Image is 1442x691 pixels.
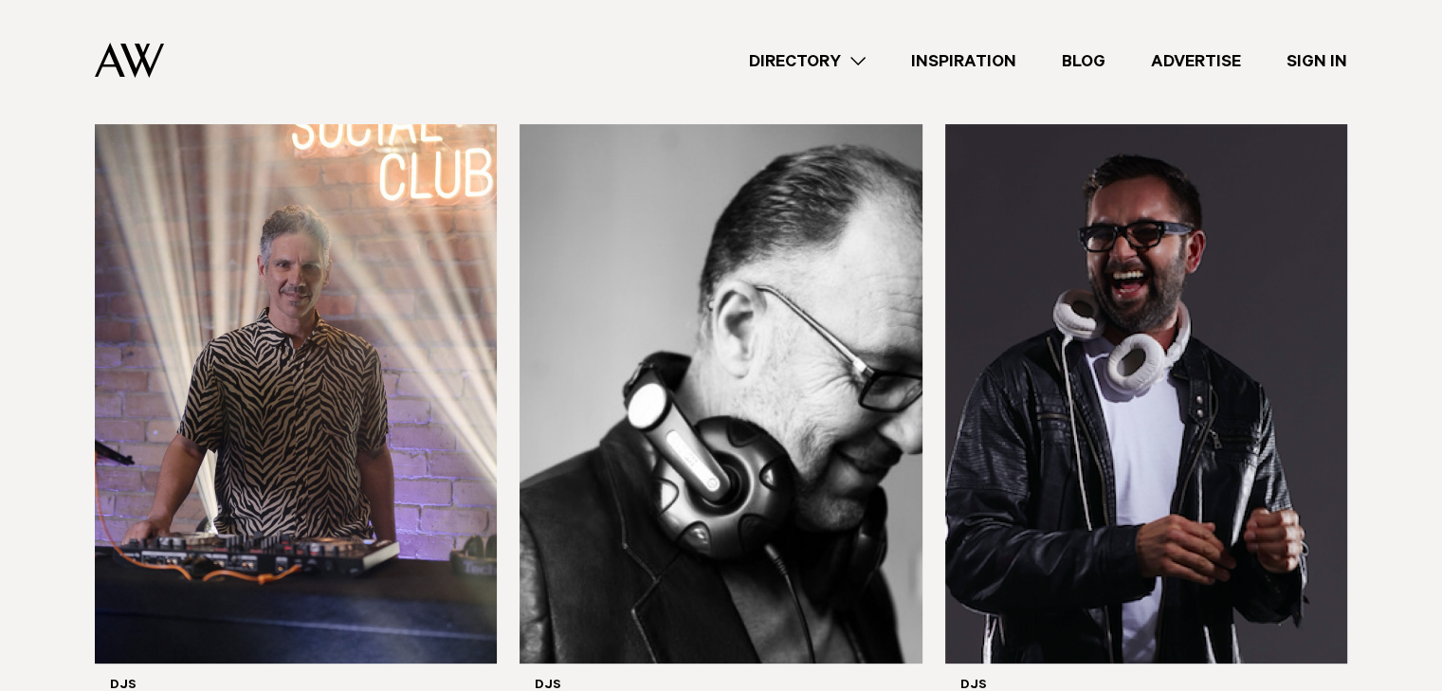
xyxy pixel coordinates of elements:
a: Advertise [1128,48,1264,74]
img: Auckland Weddings DJs | General Lee [945,124,1347,664]
a: Sign In [1264,48,1370,74]
a: Blog [1039,48,1128,74]
img: Auckland Weddings DJs | Lucas Datt [95,124,497,664]
img: Auckland Weddings DJs | DJ Peter Urlich [520,124,922,664]
a: Directory [726,48,888,74]
img: Auckland Weddings Logo [95,43,164,78]
a: Inspiration [888,48,1039,74]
